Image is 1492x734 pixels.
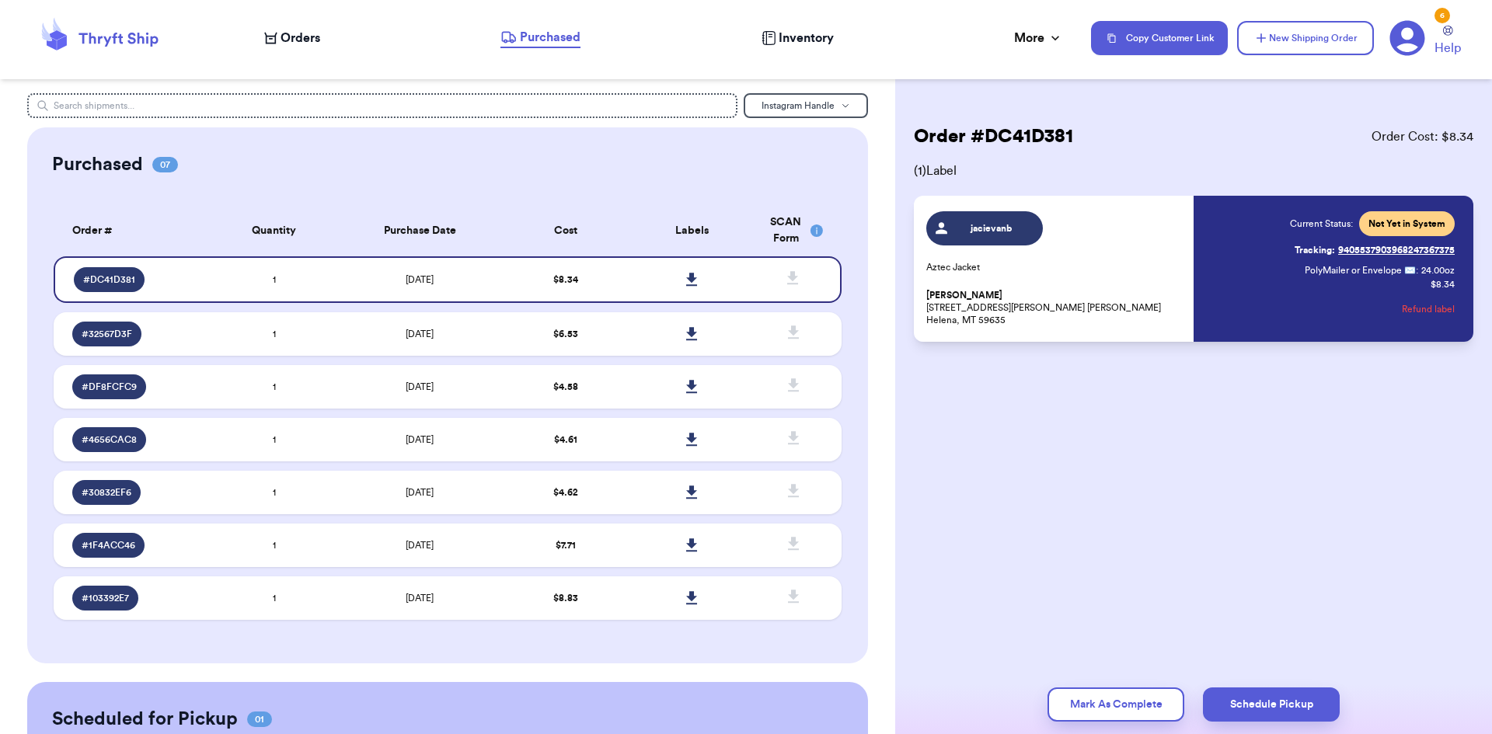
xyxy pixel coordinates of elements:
[52,152,143,177] h2: Purchased
[914,162,1473,180] span: ( 1 ) Label
[553,275,578,284] span: $ 8.34
[926,289,1184,326] p: [STREET_ADDRESS][PERSON_NAME] [PERSON_NAME] Helena, MT 59635
[520,28,580,47] span: Purchased
[914,124,1073,149] h2: Order # DC41D381
[152,157,178,172] span: 07
[273,275,276,284] span: 1
[273,488,276,497] span: 1
[1305,266,1416,275] span: PolyMailer or Envelope ✉️
[1014,29,1063,47] div: More
[82,381,137,393] span: # DF8FCFC9
[1237,21,1374,55] button: New Shipping Order
[273,435,276,444] span: 1
[82,486,131,499] span: # 30832EF6
[52,707,238,732] h2: Scheduled for Pickup
[264,29,320,47] a: Orders
[273,329,276,339] span: 1
[406,382,434,391] span: [DATE]
[553,329,578,339] span: $ 6.53
[765,214,824,247] div: SCAN Form
[82,539,135,551] span: # 1F4ACC46
[1368,217,1445,230] span: Not Yet in System
[281,29,320,47] span: Orders
[273,541,276,550] span: 1
[82,592,129,604] span: # 103392E7
[500,28,580,48] a: Purchased
[629,205,755,256] th: Labels
[1048,687,1184,722] button: Mark As Complete
[553,488,578,497] span: $ 4.62
[1203,687,1340,722] button: Schedule Pickup
[553,382,578,391] span: $ 4.58
[762,29,834,47] a: Inventory
[406,329,434,339] span: [DATE]
[1402,292,1455,326] button: Refund label
[406,275,434,284] span: [DATE]
[27,93,738,118] input: Search shipments...
[779,29,834,47] span: Inventory
[1416,264,1418,277] span: :
[406,488,434,497] span: [DATE]
[553,593,578,603] span: $ 8.83
[211,205,337,256] th: Quantity
[1295,244,1335,256] span: Tracking:
[1434,8,1450,23] div: 6
[406,435,434,444] span: [DATE]
[1389,20,1425,56] a: 6
[556,541,576,550] span: $ 7.71
[1290,217,1353,230] span: Current Status:
[337,205,503,256] th: Purchase Date
[273,593,276,603] span: 1
[54,205,211,256] th: Order #
[406,593,434,603] span: [DATE]
[1431,278,1455,290] p: $ 8.34
[247,711,272,727] span: 01
[926,290,1002,301] span: [PERSON_NAME]
[554,435,577,444] span: $ 4.61
[83,273,135,286] span: # DC41D381
[1434,39,1461,57] span: Help
[744,93,868,118] button: Instagram Handle
[82,433,137,446] span: # 4656CAC8
[503,205,629,256] th: Cost
[1421,264,1455,277] span: 24.00 oz
[1091,21,1228,55] button: Copy Customer Link
[926,261,1184,273] p: Aztec Jacket
[955,222,1029,235] span: jacievanb
[1295,238,1455,263] a: Tracking:9405537903968247367375
[1372,127,1473,146] span: Order Cost: $ 8.34
[406,541,434,550] span: [DATE]
[1434,26,1461,57] a: Help
[273,382,276,391] span: 1
[82,328,132,340] span: # 32567D3F
[762,101,835,110] span: Instagram Handle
